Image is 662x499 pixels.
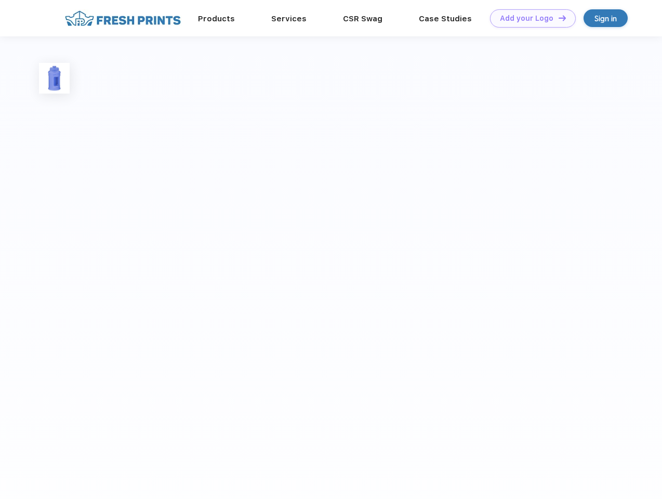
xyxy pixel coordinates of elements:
img: fo%20logo%202.webp [62,9,184,28]
div: Add your Logo [500,14,553,23]
a: Products [198,14,235,23]
img: func=resize&h=100 [39,63,70,94]
img: DT [559,15,566,21]
div: Sign in [594,12,617,24]
a: Sign in [584,9,628,27]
